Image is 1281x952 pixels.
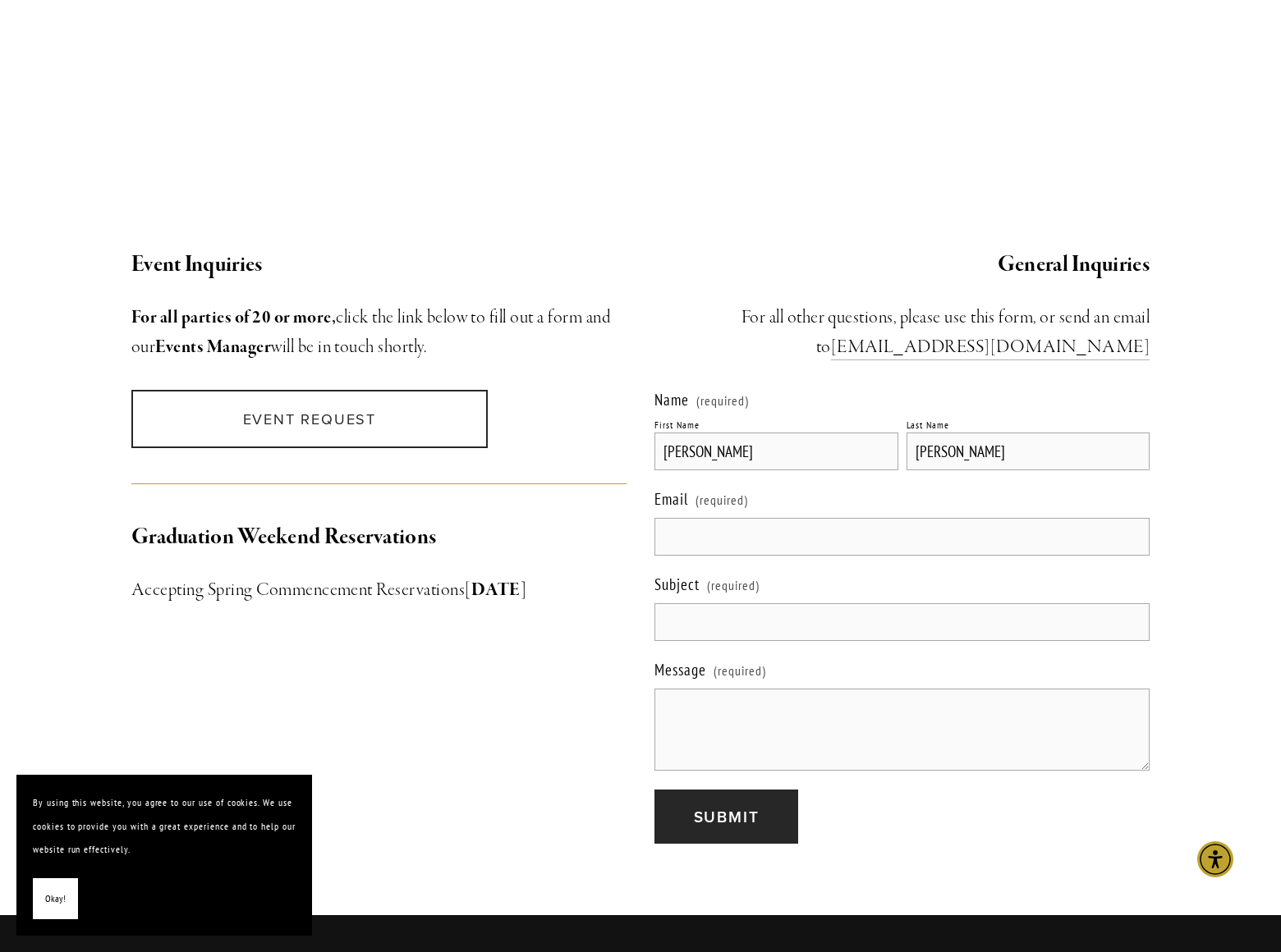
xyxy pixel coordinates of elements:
[654,660,706,680] span: Message
[907,419,950,431] div: Last Name
[831,336,1150,360] a: [EMAIL_ADDRESS][DOMAIN_NAME]
[694,805,760,828] span: Submit
[33,878,78,920] button: Okay!
[45,887,66,911] span: Okay!
[155,336,271,359] strong: Events Manager
[654,248,1150,282] h2: General Inquiries
[714,656,766,685] span: (required)
[16,775,312,936] section: Cookie banner
[131,520,627,555] h2: Graduation Weekend Reservations
[654,419,700,431] div: First Name
[696,485,748,515] span: (required)
[707,570,760,600] span: (required)
[654,574,700,594] span: Subject
[131,390,488,448] a: Event Request
[696,394,749,407] span: (required)
[1197,841,1233,877] div: Accessibility Menu
[131,248,627,282] h2: Event Inquiries
[654,489,688,509] span: Email
[654,303,1150,362] h3: ​For all other questions, please use this form, or send an email to
[654,390,689,410] span: Name
[654,790,798,844] button: SubmitSubmit
[33,791,296,862] p: By using this website, you agree to our use of cookies. We use cookies to provide you with a grea...
[465,579,526,602] strong: [DATE]
[131,303,627,362] h3: click the link below to fill out a form and our will be in touch shortly.
[131,306,336,329] strong: For all parties of 20 or more,
[131,575,627,605] h3: Accepting Spring Commencement Reservations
